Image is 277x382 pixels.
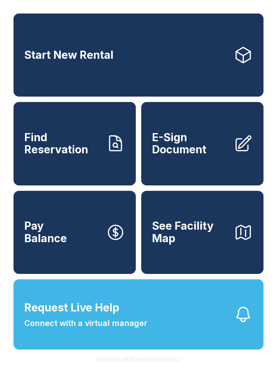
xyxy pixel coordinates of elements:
a: Find Reservation [14,102,136,185]
span: Find Reservation [24,131,101,156]
a: E-Sign Document [141,102,263,185]
span: See Facility Map [152,220,228,245]
button: See Facility Map [141,191,263,274]
span: Pay Balance [24,220,67,245]
button: VersionkrrefDLawElMlwz8nfSsJ [91,350,186,368]
span: Request Live Help [24,300,119,316]
span: E-Sign Document [152,131,228,156]
span: Connect with a virtual manager [24,317,147,329]
button: Request Live HelpConnect with a virtual manager [14,279,263,350]
button: PayBalance [14,191,136,274]
a: Start New Rental [14,14,263,97]
span: Start New Rental [24,49,114,61]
